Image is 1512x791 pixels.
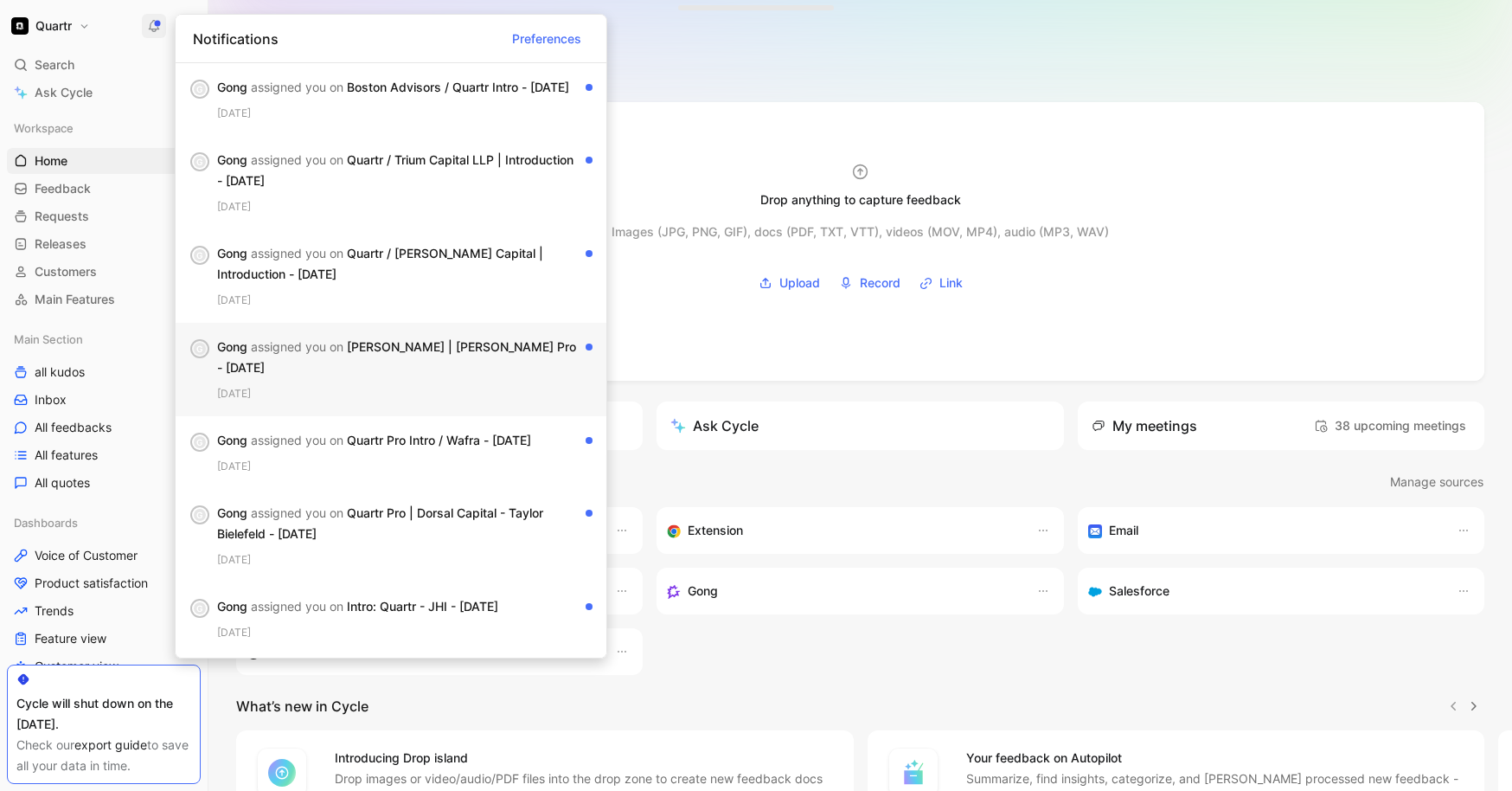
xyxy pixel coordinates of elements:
[176,323,606,416] div: GGong assigned you on [PERSON_NAME] | [PERSON_NAME] Pro - [DATE][DATE]
[217,458,593,475] div: [DATE]
[217,337,579,378] div: Gong [PERSON_NAME] | [PERSON_NAME] Pro - [DATE]
[217,596,579,617] div: Gong Intro: Quartr - JHI - [DATE]
[512,29,581,49] span: Preferences
[176,136,606,229] div: GGong assigned you on Quartr / Trium Capital LLP | Introduction - [DATE][DATE]
[192,601,208,616] div: G
[251,80,343,94] span: assigned you on
[217,243,579,285] div: Gong Quartr / [PERSON_NAME] Capital | Introduction - [DATE]
[176,489,606,582] div: GGong assigned you on Quartr Pro | Dorsal Capital - Taylor Bielefeld - [DATE][DATE]
[217,105,593,122] div: [DATE]
[176,416,606,489] div: GGong assigned you on Quartr Pro Intro / Wafra - [DATE][DATE]
[251,599,343,614] span: assigned you on
[217,430,579,451] div: Gong Quartr Pro Intro / Wafra - [DATE]
[251,339,343,354] span: assigned you on
[217,198,593,215] div: [DATE]
[217,503,579,544] div: Gong Quartr Pro | Dorsal Capital - Taylor Bielefeld - [DATE]
[217,77,579,98] div: Gong Boston Advisors / Quartr Intro - [DATE]
[217,150,579,191] div: Gong Quartr / Trium Capital LLP | Introduction - [DATE]
[504,25,589,53] button: Preferences
[176,655,606,749] div: GGong assigned you on Introduction: [PERSON_NAME] / Quartr - [DATE][DATE]
[217,385,593,402] div: [DATE]
[193,29,279,49] span: Notifications
[176,582,606,655] div: GGong assigned you on Intro: Quartr - JHI - [DATE][DATE]
[251,246,343,260] span: assigned you on
[251,152,343,167] span: assigned you on
[192,154,208,170] div: G
[251,505,343,520] span: assigned you on
[217,292,593,309] div: [DATE]
[176,63,606,136] div: GGong assigned you on Boston Advisors / Quartr Intro - [DATE][DATE]
[192,434,208,450] div: G
[192,341,208,357] div: G
[192,81,208,97] div: G
[176,229,606,323] div: GGong assigned you on Quartr / [PERSON_NAME] Capital | Introduction - [DATE][DATE]
[192,507,208,523] div: G
[251,433,343,447] span: assigned you on
[192,248,208,263] div: G
[217,624,593,641] div: [DATE]
[217,551,593,569] div: [DATE]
